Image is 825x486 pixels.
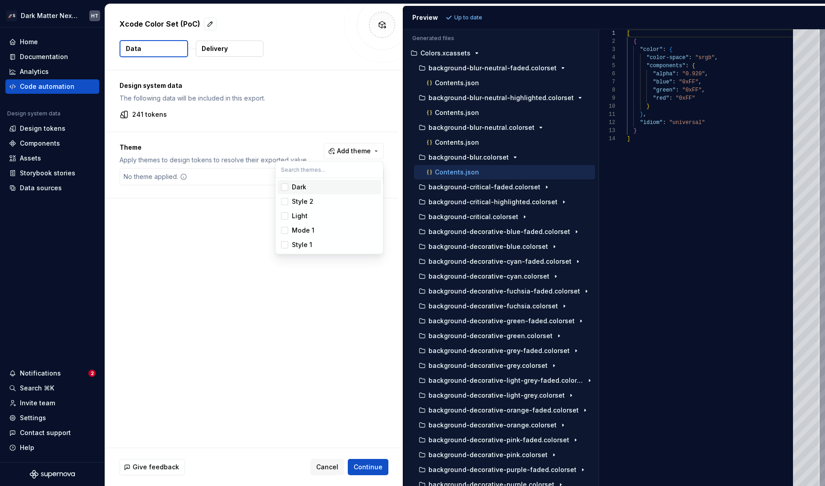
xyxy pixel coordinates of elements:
div: Search themes... [276,178,383,254]
div: Light [292,211,308,220]
div: Mode 1 [292,226,314,235]
div: Dark [292,183,306,192]
div: Style 2 [292,197,313,206]
input: Search themes... [276,161,383,178]
div: Style 1 [292,240,312,249]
